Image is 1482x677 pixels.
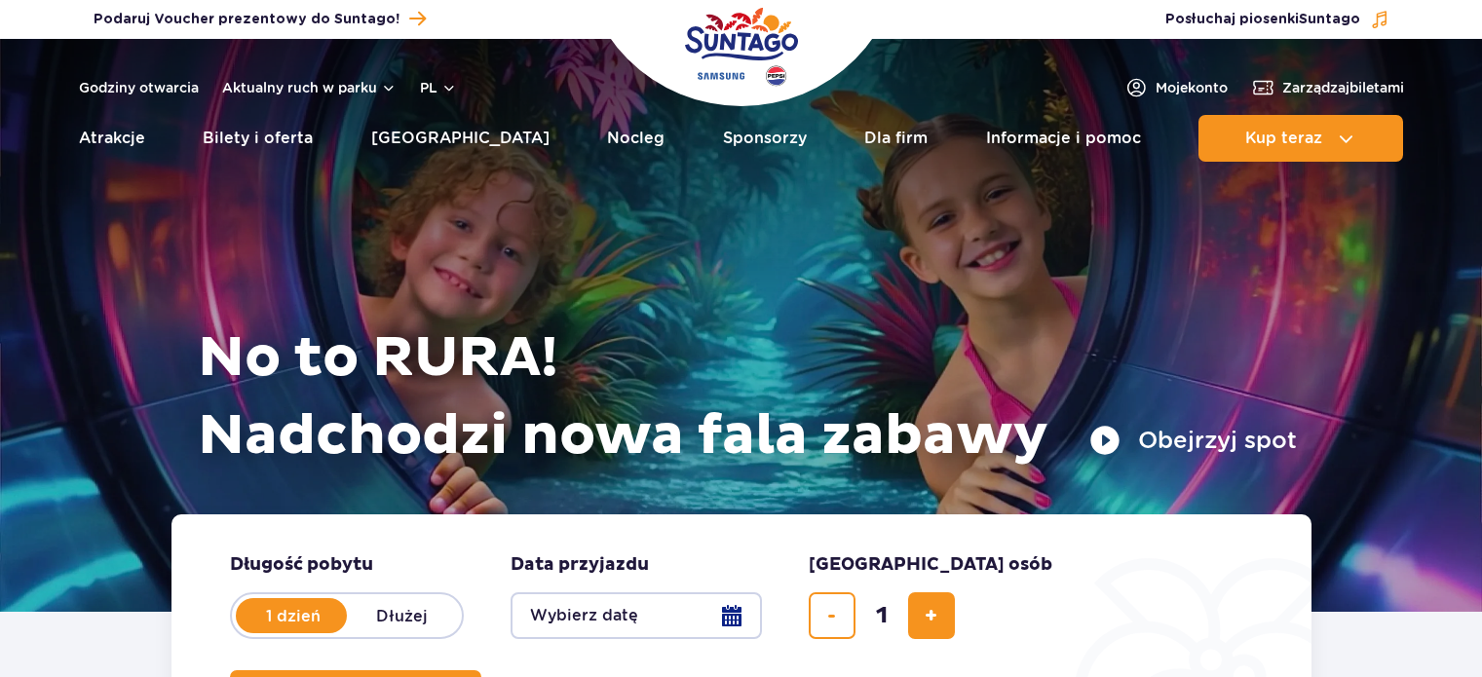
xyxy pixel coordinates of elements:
a: Nocleg [607,115,665,162]
h1: No to RURA! Nadchodzi nowa fala zabawy [198,320,1297,475]
button: Wybierz datę [511,592,762,639]
span: Moje konto [1156,78,1228,97]
a: Zarządzajbiletami [1251,76,1404,99]
button: Obejrzyj spot [1089,425,1297,456]
a: Mojekonto [1124,76,1228,99]
label: 1 dzień [238,595,349,636]
span: Podaruj Voucher prezentowy do Suntago! [94,10,399,29]
button: dodaj bilet [908,592,955,639]
button: Kup teraz [1198,115,1403,162]
a: Informacje i pomoc [986,115,1141,162]
span: Data przyjazdu [511,553,649,577]
button: usuń bilet [809,592,855,639]
span: Suntago [1299,13,1360,26]
span: Długość pobytu [230,553,373,577]
input: liczba biletów [858,592,905,639]
span: Kup teraz [1245,130,1322,147]
a: Bilety i oferta [203,115,313,162]
button: Posłuchaj piosenkiSuntago [1165,10,1389,29]
a: [GEOGRAPHIC_DATA] [371,115,550,162]
button: Aktualny ruch w parku [222,80,397,95]
a: Podaruj Voucher prezentowy do Suntago! [94,6,426,32]
a: Dla firm [864,115,928,162]
button: pl [420,78,457,97]
span: Zarządzaj biletami [1282,78,1404,97]
a: Godziny otwarcia [79,78,199,97]
a: Sponsorzy [723,115,807,162]
a: Atrakcje [79,115,145,162]
span: [GEOGRAPHIC_DATA] osób [809,553,1052,577]
span: Posłuchaj piosenki [1165,10,1360,29]
label: Dłużej [347,595,458,636]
